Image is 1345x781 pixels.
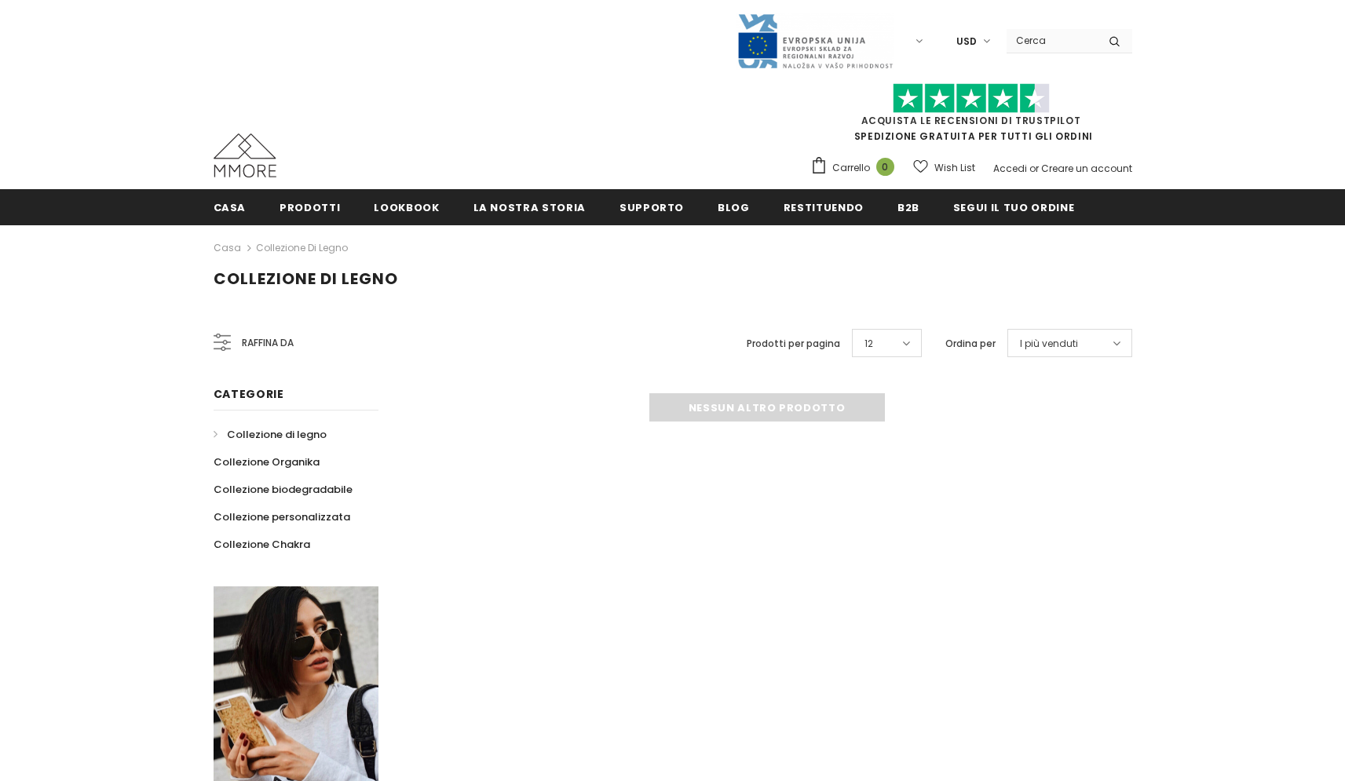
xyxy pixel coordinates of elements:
label: Ordina per [945,336,996,352]
span: La nostra storia [473,200,586,215]
span: Raffina da [242,334,294,352]
a: Acquista le recensioni di TrustPilot [861,114,1081,127]
a: Collezione di legno [214,421,327,448]
a: Carrello 0 [810,156,902,180]
span: I più venduti [1020,336,1078,352]
span: Casa [214,200,247,215]
a: Segui il tuo ordine [953,189,1074,224]
a: Casa [214,239,241,257]
a: Prodotti [280,189,340,224]
span: USD [956,34,977,49]
span: B2B [897,200,919,215]
span: Categorie [214,386,284,402]
label: Prodotti per pagina [747,336,840,352]
span: SPEDIZIONE GRATUITA PER TUTTI GLI ORDINI [810,90,1132,143]
span: Collezione Organika [214,454,320,469]
a: Collezione Chakra [214,531,310,558]
span: Collezione personalizzata [214,509,350,524]
span: Lookbook [374,200,439,215]
a: Creare un account [1041,162,1132,175]
a: Casa [214,189,247,224]
span: or [1029,162,1039,175]
span: Wish List [934,160,975,176]
img: Casi MMORE [214,133,276,177]
span: Collezione di legno [227,427,327,442]
a: Lookbook [374,189,439,224]
a: Collezione di legno [256,241,348,254]
img: Fidati di Pilot Stars [893,83,1050,114]
span: Collezione Chakra [214,537,310,552]
span: Collezione biodegradabile [214,482,353,497]
a: Wish List [913,154,975,181]
span: 0 [876,158,894,176]
span: Carrello [832,160,870,176]
img: Javni Razpis [736,13,894,70]
span: Prodotti [280,200,340,215]
a: Collezione biodegradabile [214,476,353,503]
span: Segui il tuo ordine [953,200,1074,215]
span: 12 [864,336,873,352]
a: Blog [718,189,750,224]
a: Accedi [993,162,1027,175]
a: Collezione personalizzata [214,503,350,531]
a: B2B [897,189,919,224]
span: supporto [620,200,684,215]
a: Restituendo [784,189,864,224]
a: Javni Razpis [736,34,894,47]
span: Collezione di legno [214,268,398,290]
a: La nostra storia [473,189,586,224]
a: supporto [620,189,684,224]
span: Blog [718,200,750,215]
a: Collezione Organika [214,448,320,476]
span: Restituendo [784,200,864,215]
input: Search Site [1007,29,1097,52]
